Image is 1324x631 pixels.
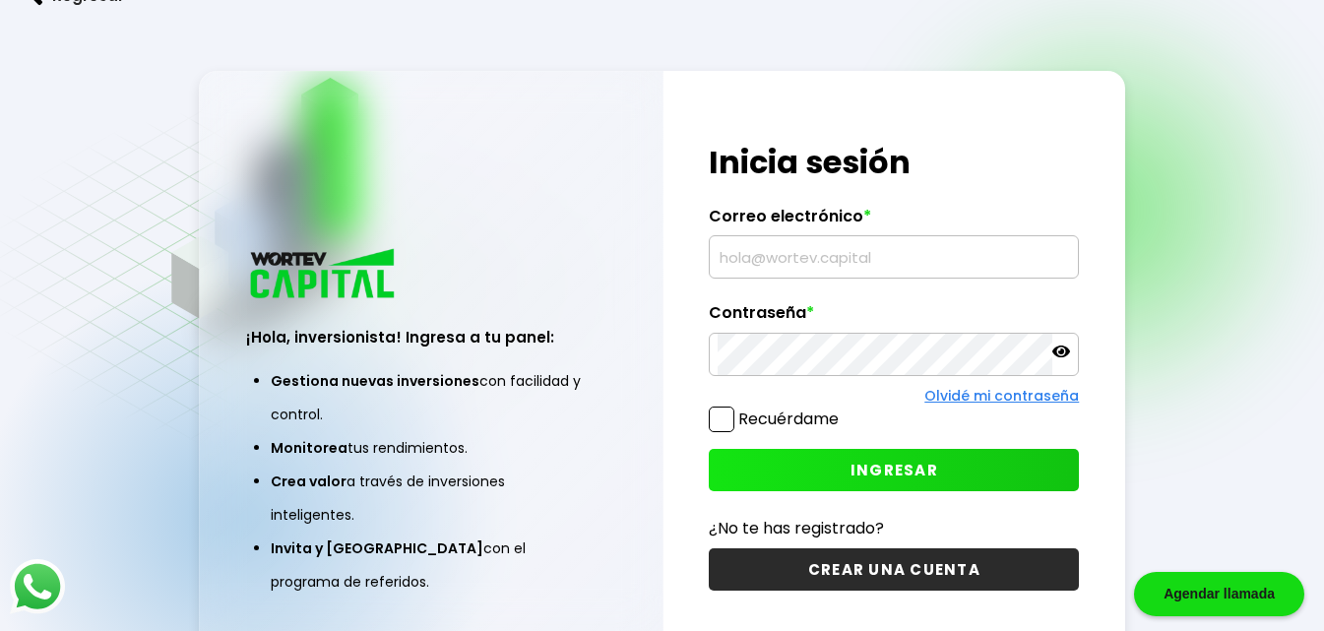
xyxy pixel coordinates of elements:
img: logos_whatsapp-icon.242b2217.svg [10,559,65,614]
label: Contraseña [709,303,1079,333]
span: INGRESAR [851,460,938,480]
span: Crea valor [271,472,347,491]
p: ¿No te has registrado? [709,516,1079,540]
span: Invita y [GEOGRAPHIC_DATA] [271,538,483,558]
a: ¿No te has registrado?CREAR UNA CUENTA [709,516,1079,591]
li: tus rendimientos. [271,431,592,465]
button: INGRESAR [709,449,1079,491]
h1: Inicia sesión [709,139,1079,186]
li: a través de inversiones inteligentes. [271,465,592,532]
span: Gestiona nuevas inversiones [271,371,479,391]
label: Correo electrónico [709,207,1079,236]
li: con el programa de referidos. [271,532,592,599]
div: Agendar llamada [1134,572,1304,616]
h3: ¡Hola, inversionista! Ingresa a tu panel: [246,326,616,348]
button: CREAR UNA CUENTA [709,548,1079,591]
a: Olvidé mi contraseña [924,386,1079,406]
li: con facilidad y control. [271,364,592,431]
label: Recuérdame [738,408,839,430]
input: hola@wortev.capital [718,236,1070,278]
span: Monitorea [271,438,347,458]
img: logo_wortev_capital [246,246,402,304]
